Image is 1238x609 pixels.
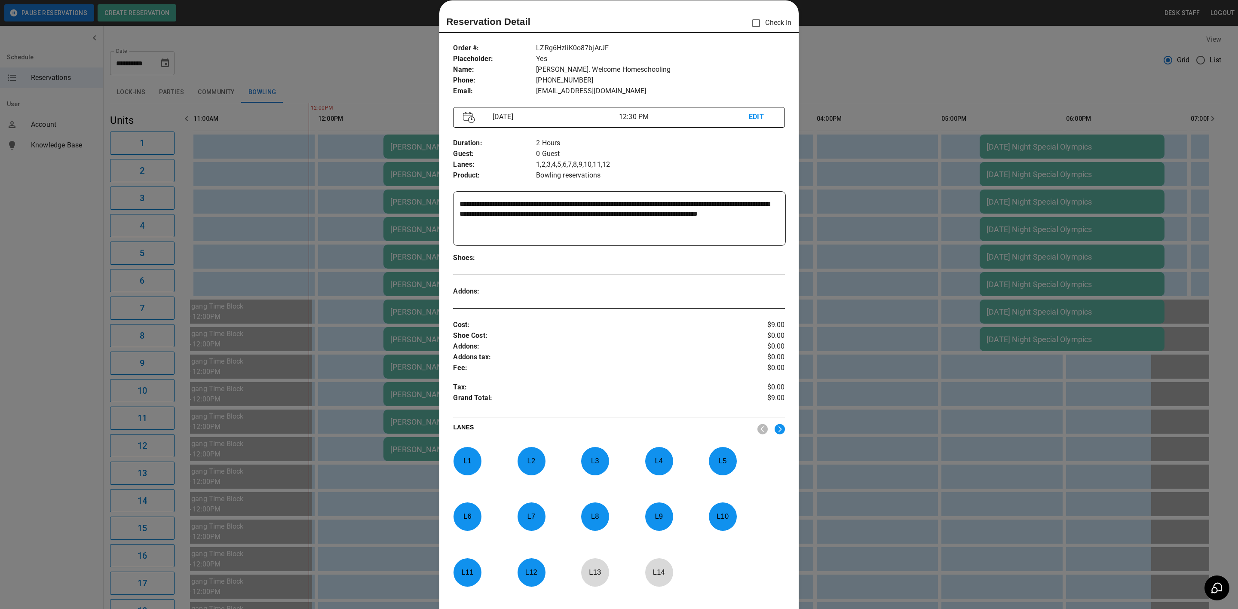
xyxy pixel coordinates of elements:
[729,320,785,331] p: $9.00
[453,506,481,526] p: L 6
[489,112,619,122] p: [DATE]
[453,170,536,181] p: Product :
[453,423,750,435] p: LANES
[757,424,768,435] img: nav_left.svg
[453,320,729,331] p: Cost :
[536,43,784,54] p: LZRg6HzliK0o87bjArJF
[729,363,785,373] p: $0.00
[729,382,785,393] p: $0.00
[619,112,749,122] p: 12:30 PM
[453,286,536,297] p: Addons :
[645,562,673,582] p: L 14
[729,331,785,341] p: $0.00
[453,43,536,54] p: Order # :
[453,352,729,363] p: Addons tax :
[517,562,545,582] p: L 12
[749,112,775,122] p: EDIT
[536,86,784,97] p: [EMAIL_ADDRESS][DOMAIN_NAME]
[747,14,791,32] p: Check In
[453,75,536,86] p: Phone :
[729,352,785,363] p: $0.00
[708,451,737,471] p: L 5
[453,451,481,471] p: L 1
[708,506,737,526] p: L 10
[453,149,536,159] p: Guest :
[453,54,536,64] p: Placeholder :
[729,393,785,406] p: $9.00
[453,253,536,263] p: Shoes :
[581,451,609,471] p: L 3
[729,341,785,352] p: $0.00
[453,86,536,97] p: Email :
[453,331,729,341] p: Shoe Cost :
[463,112,475,123] img: Vector
[536,170,784,181] p: Bowling reservations
[453,363,729,373] p: Fee :
[645,506,673,526] p: L 9
[453,159,536,170] p: Lanes :
[536,64,784,75] p: [PERSON_NAME]. Welcome Homeschooling
[536,159,784,170] p: 1,2,3,4,5,6,7,8,9,10,11,12
[446,15,530,29] p: Reservation Detail
[536,75,784,86] p: [PHONE_NUMBER]
[453,382,729,393] p: Tax :
[581,506,609,526] p: L 8
[453,562,481,582] p: L 11
[453,393,729,406] p: Grand Total :
[453,341,729,352] p: Addons :
[775,424,785,435] img: right.svg
[453,64,536,75] p: Name :
[645,451,673,471] p: L 4
[453,138,536,149] p: Duration :
[536,149,784,159] p: 0 Guest
[536,138,784,149] p: 2 Hours
[517,506,545,526] p: L 7
[536,54,784,64] p: Yes
[581,562,609,582] p: L 13
[517,451,545,471] p: L 2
